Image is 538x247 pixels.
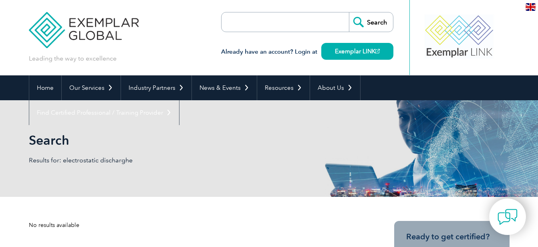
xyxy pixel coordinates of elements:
img: open_square.png [375,49,380,53]
a: About Us [310,75,360,100]
input: Search [349,12,393,32]
img: en [526,3,536,11]
a: Home [29,75,61,100]
a: Our Services [62,75,121,100]
a: Industry Partners [121,75,191,100]
a: Find Certified Professional / Training Provider [29,100,179,125]
p: Results for: electrostatic discharghe [29,156,269,165]
p: Leading the way to excellence [29,54,117,63]
a: Resources [257,75,310,100]
div: No results available [29,221,365,229]
img: contact-chat.png [498,207,518,227]
h3: Ready to get certified? [406,232,498,242]
a: Exemplar LINK [321,43,393,60]
a: News & Events [192,75,257,100]
h3: Already have an account? Login at [221,47,393,57]
h1: Search [29,132,337,148]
